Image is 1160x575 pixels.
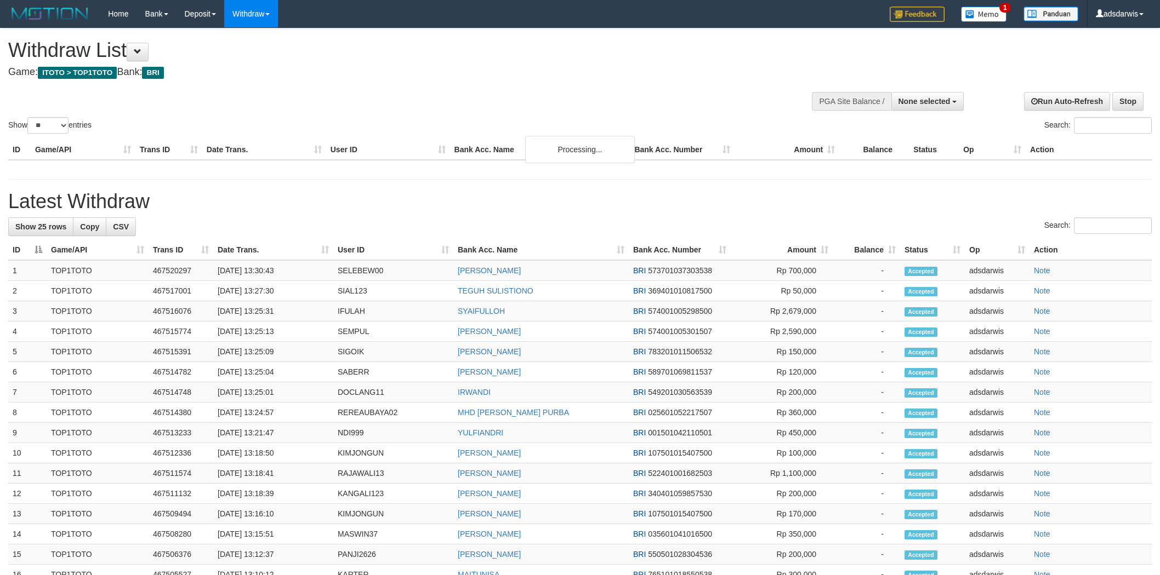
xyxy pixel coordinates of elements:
h1: Latest Withdraw [8,191,1152,212]
td: 467514782 [149,362,213,382]
td: [DATE] 13:27:30 [213,281,333,301]
td: - [833,342,900,362]
a: [PERSON_NAME] [458,347,521,356]
a: Note [1034,489,1050,498]
td: adsdarwis [965,504,1030,524]
img: Button%20Memo.svg [961,7,1007,22]
td: [DATE] 13:18:41 [213,463,333,484]
span: Copy 589701069811537 to clipboard [648,367,712,376]
span: 1 [999,3,1011,13]
th: Balance [839,140,909,160]
a: Note [1034,530,1050,538]
span: BRI [633,347,646,356]
td: - [833,443,900,463]
td: 11 [8,463,47,484]
td: TOP1TOTO [47,443,149,463]
th: Game/API: activate to sort column ascending [47,240,149,260]
th: Bank Acc. Number: activate to sort column ascending [629,240,731,260]
th: User ID: activate to sort column ascending [333,240,453,260]
a: Note [1034,408,1050,417]
span: BRI [633,266,646,275]
td: 14 [8,524,47,544]
a: [PERSON_NAME] [458,266,521,275]
td: adsdarwis [965,321,1030,342]
a: [PERSON_NAME] [458,449,521,457]
a: Note [1034,347,1050,356]
a: Copy [73,217,106,236]
a: MHD [PERSON_NAME] PURBA [458,408,569,417]
span: Copy 522401001682503 to clipboard [648,469,712,478]
td: TOP1TOTO [47,423,149,443]
td: [DATE] 13:18:50 [213,443,333,463]
label: Search: [1044,117,1152,134]
span: BRI [633,530,646,538]
td: REREAUBAYA02 [333,403,453,423]
td: Rp 700,000 [731,260,833,281]
td: 12 [8,484,47,504]
span: Accepted [905,388,937,398]
label: Search: [1044,217,1152,234]
a: Note [1034,286,1050,295]
a: Run Auto-Refresh [1024,92,1110,111]
span: Copy 574001005298500 to clipboard [648,307,712,315]
td: - [833,301,900,321]
td: Rp 200,000 [731,544,833,565]
td: TOP1TOTO [47,301,149,321]
td: - [833,281,900,301]
td: - [833,321,900,342]
a: [PERSON_NAME] [458,489,521,498]
td: TOP1TOTO [47,281,149,301]
td: MASWIN37 [333,524,453,544]
td: Rp 1,100,000 [731,463,833,484]
td: 467515774 [149,321,213,342]
span: Accepted [905,368,937,377]
span: Copy 340401059857530 to clipboard [648,489,712,498]
td: adsdarwis [965,260,1030,281]
th: Op: activate to sort column ascending [965,240,1030,260]
td: SELEBEW00 [333,260,453,281]
td: [DATE] 13:25:31 [213,301,333,321]
td: [DATE] 13:25:04 [213,362,333,382]
td: adsdarwis [965,443,1030,463]
td: Rp 2,679,000 [731,301,833,321]
td: adsdarwis [965,342,1030,362]
td: [DATE] 13:25:13 [213,321,333,342]
a: Note [1034,449,1050,457]
th: Game/API [31,140,135,160]
td: PANJI2626 [333,544,453,565]
td: RAJAWALI13 [333,463,453,484]
span: BRI [633,469,646,478]
span: CSV [113,222,129,231]
td: 5 [8,342,47,362]
span: BRI [633,449,646,457]
td: 7 [8,382,47,403]
th: Status: activate to sort column ascending [900,240,965,260]
a: Note [1034,367,1050,376]
td: - [833,504,900,524]
td: - [833,362,900,382]
th: Op [959,140,1026,160]
img: panduan.png [1023,7,1078,21]
span: BRI [633,489,646,498]
th: Date Trans.: activate to sort column ascending [213,240,333,260]
span: Copy 107501015407500 to clipboard [648,449,712,457]
a: Note [1034,266,1050,275]
td: Rp 170,000 [731,504,833,524]
td: adsdarwis [965,423,1030,443]
span: Copy 035601041016500 to clipboard [648,530,712,538]
span: Copy 107501015407500 to clipboard [648,509,712,518]
td: 4 [8,321,47,342]
td: [DATE] 13:25:09 [213,342,333,362]
a: SYAIFULLOH [458,307,505,315]
td: Rp 100,000 [731,443,833,463]
td: 467516076 [149,301,213,321]
span: BRI [633,286,646,295]
td: - [833,463,900,484]
span: BRI [633,367,646,376]
td: 467506376 [149,544,213,565]
button: None selected [891,92,964,111]
td: 3 [8,301,47,321]
th: Bank Acc. Number [630,140,735,160]
td: 467511132 [149,484,213,504]
th: Date Trans. [202,140,326,160]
